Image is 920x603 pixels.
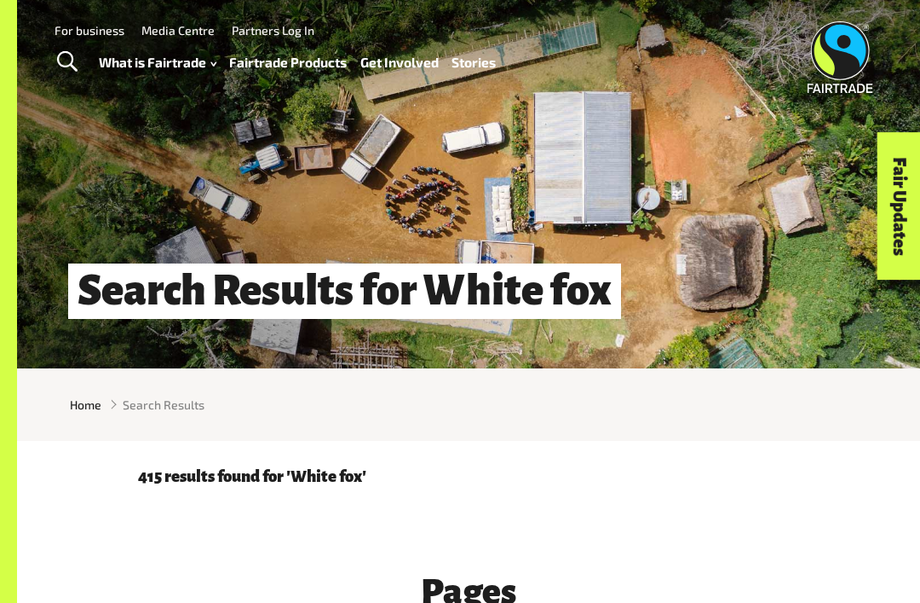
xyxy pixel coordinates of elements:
h1: Search Results for White fox [68,264,621,319]
a: Fairtrade Products [229,50,347,74]
a: For business [55,23,124,38]
a: What is Fairtrade [99,50,216,74]
a: Partners Log In [232,23,314,38]
a: Stories [451,50,496,74]
a: Toggle Search [46,41,88,84]
a: Get Involved [360,50,439,74]
a: Home [70,396,101,414]
a: Media Centre [141,23,215,38]
span: Search Results [123,396,204,414]
p: 415 results found for 'White fox' [138,468,799,486]
img: Fairtrade Australia New Zealand logo [807,21,872,93]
